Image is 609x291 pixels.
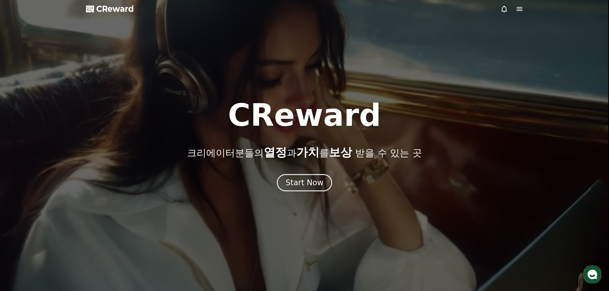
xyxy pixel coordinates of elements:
a: 대화 [42,203,82,218]
span: 홈 [20,212,24,217]
a: 홈 [2,203,42,218]
h1: CReward [228,100,381,131]
p: 크리에이터분들의 과 를 받을 수 있는 곳 [187,146,422,159]
button: Start Now [277,174,332,191]
a: Start Now [277,180,332,187]
span: 대화 [59,212,66,218]
a: 설정 [82,203,123,218]
div: Start Now [285,178,324,188]
span: CReward [96,4,134,14]
span: 가치 [296,146,319,159]
span: 보상 [329,146,352,159]
span: 열정 [264,146,287,159]
a: CReward [86,4,134,14]
span: 설정 [99,212,106,217]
